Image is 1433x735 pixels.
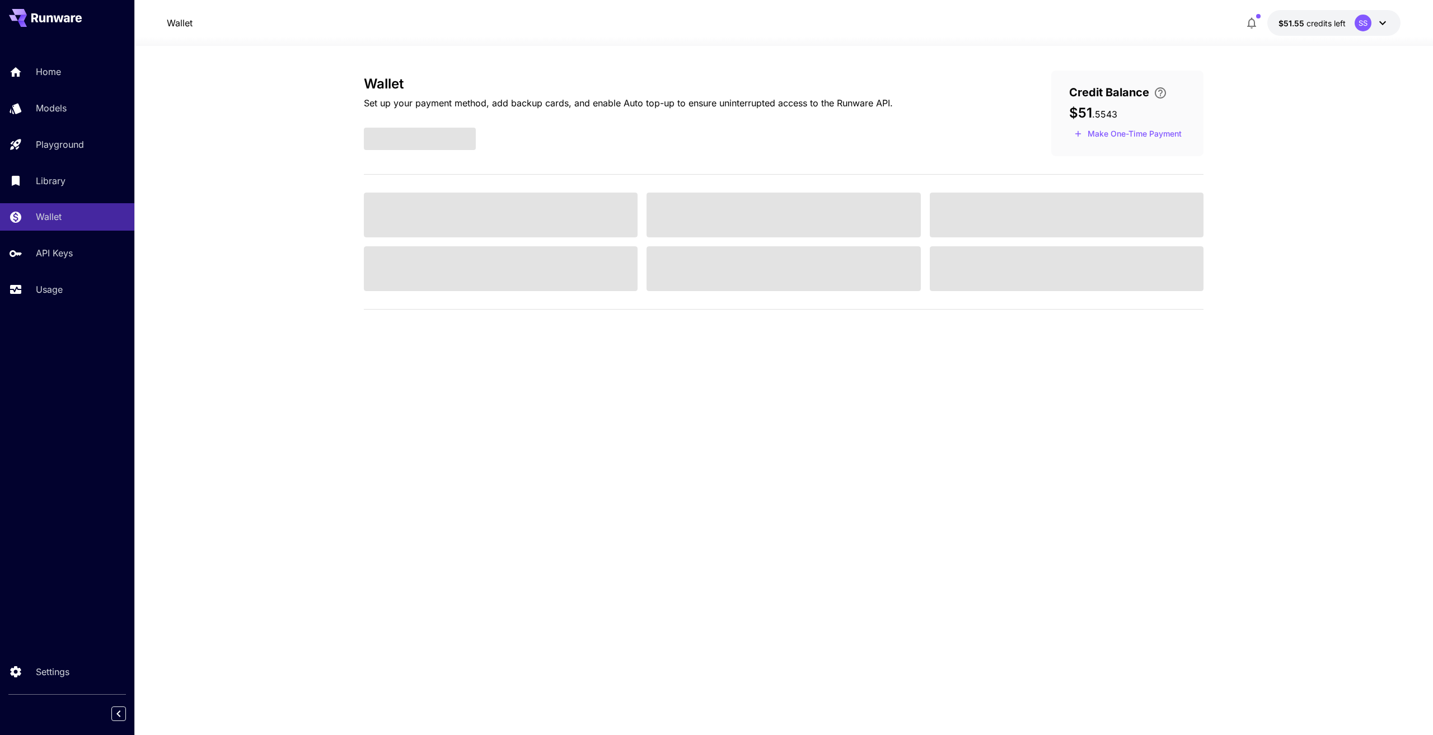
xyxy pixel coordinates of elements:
p: Set up your payment method, add backup cards, and enable Auto top-up to ensure uninterrupted acce... [364,96,893,110]
div: $51.5543 [1279,17,1346,29]
div: Collapse sidebar [120,704,134,724]
p: Usage [36,283,63,296]
p: API Keys [36,246,73,260]
span: $51.55 [1279,18,1306,28]
span: Credit Balance [1069,84,1149,101]
button: Enter your card details and choose an Auto top-up amount to avoid service interruptions. We'll au... [1149,86,1172,100]
button: $51.5543SS [1267,10,1401,36]
p: Wallet [36,210,62,223]
p: Models [36,101,67,115]
span: . 5543 [1092,109,1117,120]
p: Settings [36,665,69,678]
span: credits left [1306,18,1346,28]
p: Home [36,65,61,78]
div: SS [1355,15,1371,31]
span: $51 [1069,105,1092,121]
p: Library [36,174,65,188]
h3: Wallet [364,76,893,92]
p: Playground [36,138,84,151]
button: Collapse sidebar [111,706,126,721]
a: Wallet [167,16,193,30]
nav: breadcrumb [167,16,193,30]
button: Make a one-time, non-recurring payment [1069,125,1187,143]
